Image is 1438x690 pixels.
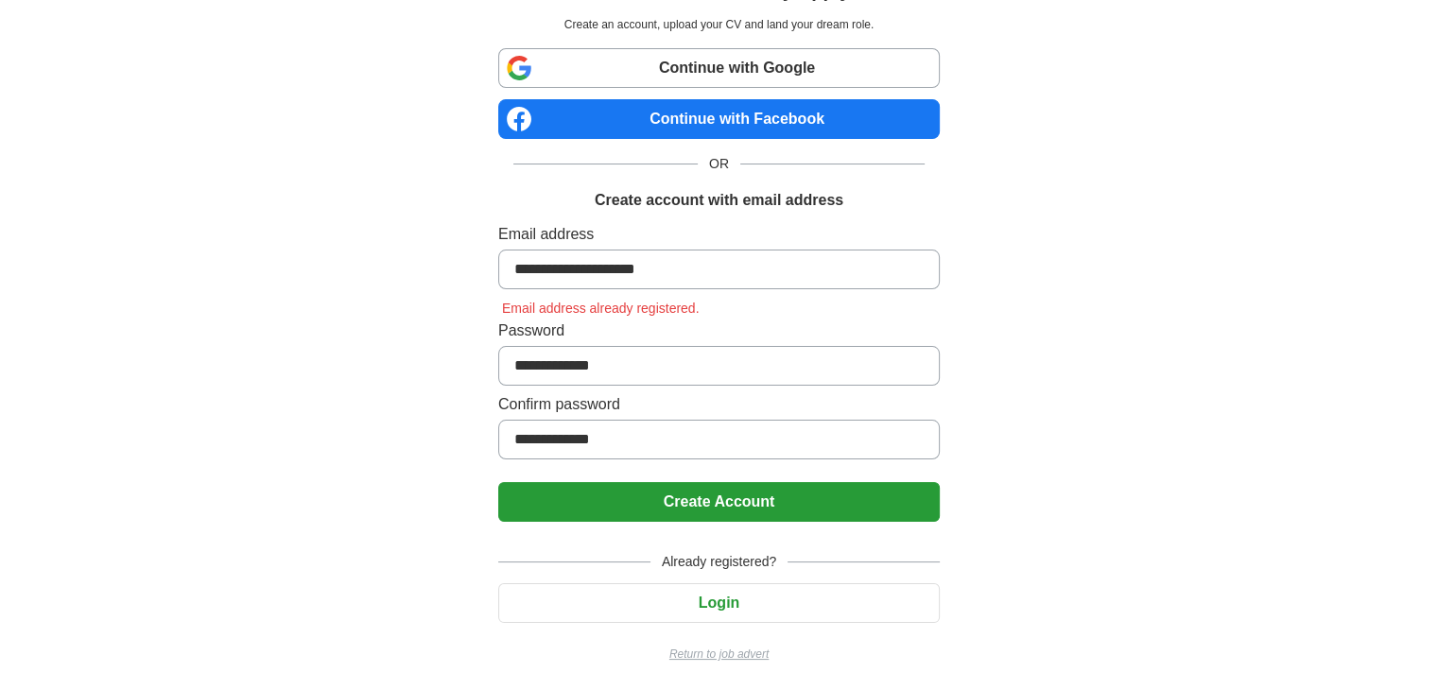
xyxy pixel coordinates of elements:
a: Continue with Google [498,48,940,88]
button: Login [498,583,940,623]
h1: Create account with email address [595,189,843,212]
a: Login [498,595,940,611]
span: Email address already registered. [498,301,703,316]
span: OR [698,154,740,174]
a: Return to job advert [498,646,940,663]
label: Password [498,319,940,342]
label: Email address [498,223,940,246]
p: Create an account, upload your CV and land your dream role. [502,16,936,33]
button: Create Account [498,482,940,522]
a: Continue with Facebook [498,99,940,139]
span: Already registered? [650,552,788,572]
label: Confirm password [498,393,940,416]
